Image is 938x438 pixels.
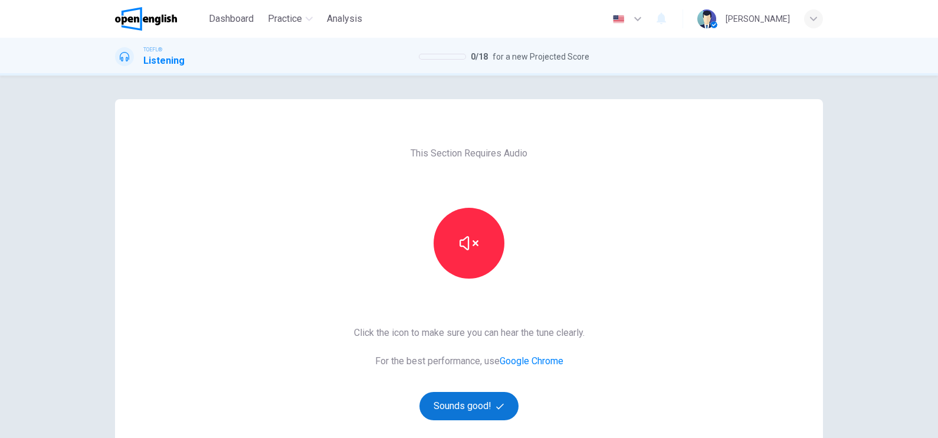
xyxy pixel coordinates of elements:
a: Google Chrome [500,355,563,367]
span: Dashboard [209,12,254,26]
button: Practice [263,8,317,30]
img: en [611,15,626,24]
button: Dashboard [204,8,258,30]
img: Profile picture [697,9,716,28]
span: Click the icon to make sure you can hear the tune clearly. [354,326,585,340]
span: Practice [268,12,302,26]
span: 0 / 18 [471,50,488,64]
span: for a new Projected Score [493,50,589,64]
button: Sounds good! [419,392,519,420]
button: Analysis [322,8,367,30]
span: This Section Requires Audio [411,146,527,161]
a: OpenEnglish logo [115,7,204,31]
span: For the best performance, use [354,354,585,368]
span: Analysis [327,12,362,26]
img: OpenEnglish logo [115,7,177,31]
div: [PERSON_NAME] [726,12,790,26]
h1: Listening [143,54,185,68]
span: TOEFL® [143,45,162,54]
